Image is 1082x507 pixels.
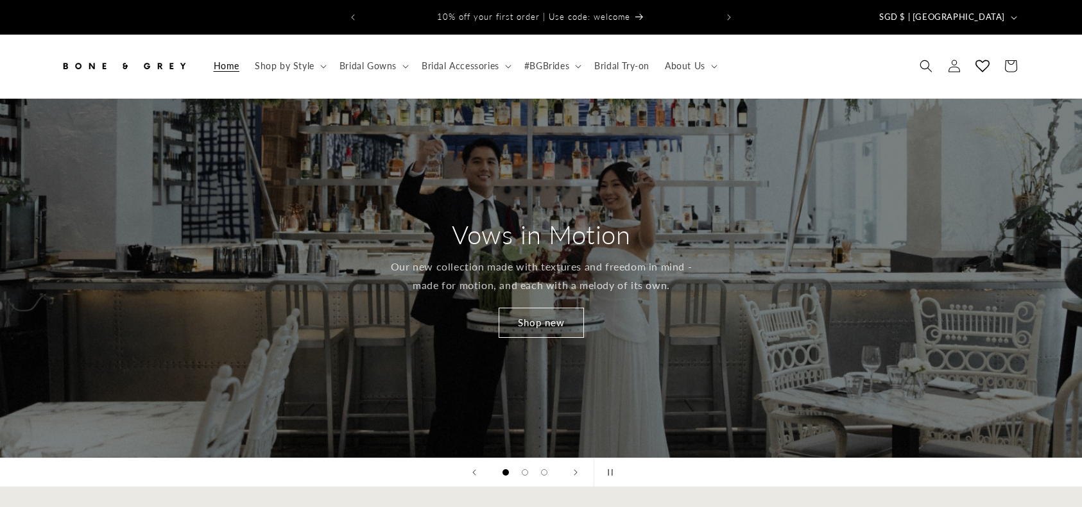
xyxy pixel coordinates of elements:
button: SGD $ | [GEOGRAPHIC_DATA] [872,5,1022,29]
button: Previous announcement [339,5,367,29]
span: Bridal Gowns [339,60,397,72]
summary: #BGBrides [517,53,587,79]
a: Home [206,53,247,79]
a: Shop new [499,308,584,338]
span: About Us [665,60,705,72]
span: SGD $ | [GEOGRAPHIC_DATA] [879,11,1005,24]
span: 10% off your first order | Use code: welcome [437,12,630,22]
summary: Search [912,52,940,80]
button: Pause slideshow [594,458,622,486]
img: Bone and Grey Bridal [60,52,188,80]
button: Load slide 3 of 3 [535,463,554,482]
span: #BGBrides [524,60,569,72]
summary: Shop by Style [247,53,332,79]
h2: Vows in Motion [452,218,630,251]
span: Bridal Accessories [422,60,499,72]
a: Bridal Try-on [587,53,657,79]
summary: Bridal Gowns [332,53,414,79]
button: Previous slide [460,458,488,486]
p: Our new collection made with textures and freedom in mind - made for motion, and each with a melo... [389,258,694,295]
button: Load slide 1 of 3 [496,463,515,482]
summary: Bridal Accessories [414,53,517,79]
button: Next announcement [715,5,743,29]
a: Bone and Grey Bridal [55,47,193,85]
span: Bridal Try-on [594,60,649,72]
button: Next slide [562,458,590,486]
span: Home [214,60,239,72]
summary: About Us [657,53,723,79]
button: Load slide 2 of 3 [515,463,535,482]
span: Shop by Style [255,60,314,72]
